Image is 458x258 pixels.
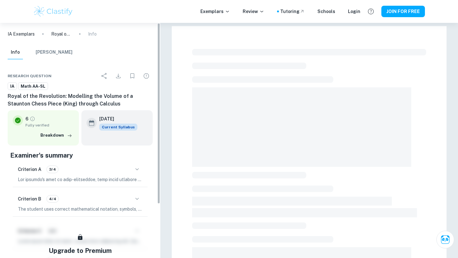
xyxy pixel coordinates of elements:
a: Math AA-SL [18,82,48,90]
a: IA [8,82,17,90]
img: Clastify logo [33,5,73,18]
div: Bookmark [126,70,139,82]
button: Help and Feedback [365,6,376,17]
a: Tutoring [280,8,305,15]
h6: [DATE] [99,115,132,122]
a: Login [348,8,360,15]
span: 3/4 [47,166,58,172]
p: Royal of the Revolution: Modelling the Volume of a Staunton Chess Piece (King) through Calculus [51,31,72,37]
p: Info [88,31,97,37]
div: Share [98,70,111,82]
h6: Royal of the Revolution: Modelling the Volume of a Staunton Chess Piece (King) through Calculus [8,92,153,108]
span: 4/4 [47,196,59,202]
div: This exemplar is based on the current syllabus. Feel free to refer to it for inspiration/ideas wh... [99,124,137,131]
span: Current Syllabus [99,124,137,131]
p: The student uses correct mathematical notation, symbols, and terminology consistently and accurat... [18,206,142,213]
div: Download [112,70,125,82]
p: Review [243,8,264,15]
a: Grade fully verified [30,116,35,122]
h5: Upgrade to Premium [49,246,112,255]
button: JOIN FOR FREE [381,6,425,17]
div: Report issue [140,70,153,82]
button: Breakdown [39,131,74,140]
span: IA [8,83,17,90]
span: Research question [8,73,52,79]
a: IA Exemplars [8,31,35,37]
h5: Examiner's summary [10,151,150,160]
a: Schools [317,8,335,15]
p: 6 [25,115,28,122]
span: Math AA-SL [18,83,48,90]
p: Exemplars [200,8,230,15]
h6: Criterion B [18,195,41,202]
h6: Criterion A [18,166,41,173]
span: Fully verified [25,122,74,128]
p: Lor ipsumdo's amet co adip-elitseddoe, temp incid utlabore etdolorem al enimadminimv, quis, nos e... [18,176,142,183]
button: Ask Clai [436,231,454,248]
button: [PERSON_NAME] [36,45,73,59]
button: Info [8,45,23,59]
